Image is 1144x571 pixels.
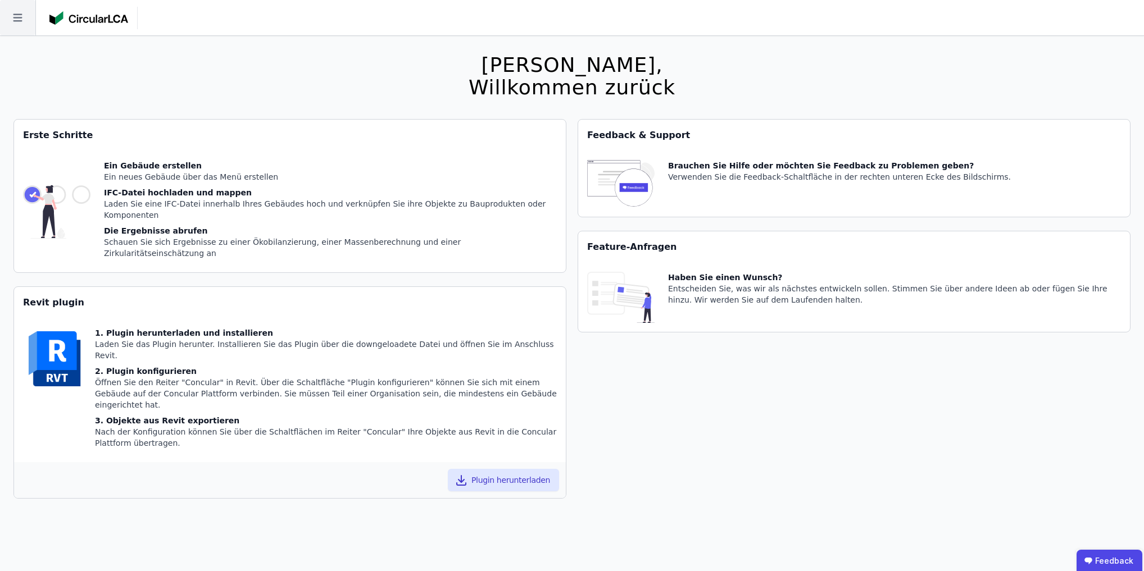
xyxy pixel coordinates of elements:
div: Schauen Sie sich Ergebnisse zu einer Ökobilanzierung, einer Massenberechnung und einer Zirkularit... [104,236,557,259]
div: Laden Sie das Plugin herunter. Installieren Sie das Plugin über die downgeloadete Datei und öffne... [95,339,557,361]
div: 3. Objekte aus Revit exportieren [95,415,557,426]
div: Haben Sie einen Wunsch? [668,272,1121,283]
div: Revit plugin [14,287,566,318]
div: Ein Gebäude erstellen [104,160,557,171]
img: feature_request_tile-UiXE1qGU.svg [587,272,655,323]
img: Concular [49,11,128,25]
div: Laden Sie eine IFC-Datei innerhalb Ihres Gebäudes hoch und verknüpfen Sie ihre Objekte zu Bauprod... [104,198,557,221]
img: feedback-icon-HCTs5lye.svg [587,160,655,208]
div: Verwenden Sie die Feedback-Schaltfläche in der rechten unteren Ecke des Bildschirms. [668,171,1011,182]
button: Plugin herunterladen [448,469,559,491]
div: [PERSON_NAME], [469,54,675,76]
div: Öffnen Sie den Reiter "Concular" in Revit. Über die Schaltfläche "Plugin konfigurieren" können Si... [95,377,557,410]
div: Ein neues Gebäude über das Menü erstellen [104,171,557,182]
div: Nach der Konfiguration können Sie über die Schaltflächen im Reiter "Concular" Ihre Objekte aus Re... [95,426,557,449]
div: 2. Plugin konfigurieren [95,366,557,377]
div: Erste Schritte [14,120,566,151]
div: Willkommen zurück [469,76,675,99]
img: revit-YwGVQcbs.svg [23,327,86,390]
div: Brauchen Sie Hilfe oder möchten Sie Feedback zu Problemen geben? [668,160,1011,171]
div: 1. Plugin herunterladen und installieren [95,327,557,339]
div: Entscheiden Sie, was wir als nächstes entwickeln sollen. Stimmen Sie über andere Ideen ab oder fü... [668,283,1121,305]
img: getting_started_tile-DrF_GRSv.svg [23,160,90,263]
div: Die Ergebnisse abrufen [104,225,557,236]
div: Feedback & Support [578,120,1130,151]
div: Feature-Anfragen [578,231,1130,263]
div: IFC-Datei hochladen und mappen [104,187,557,198]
